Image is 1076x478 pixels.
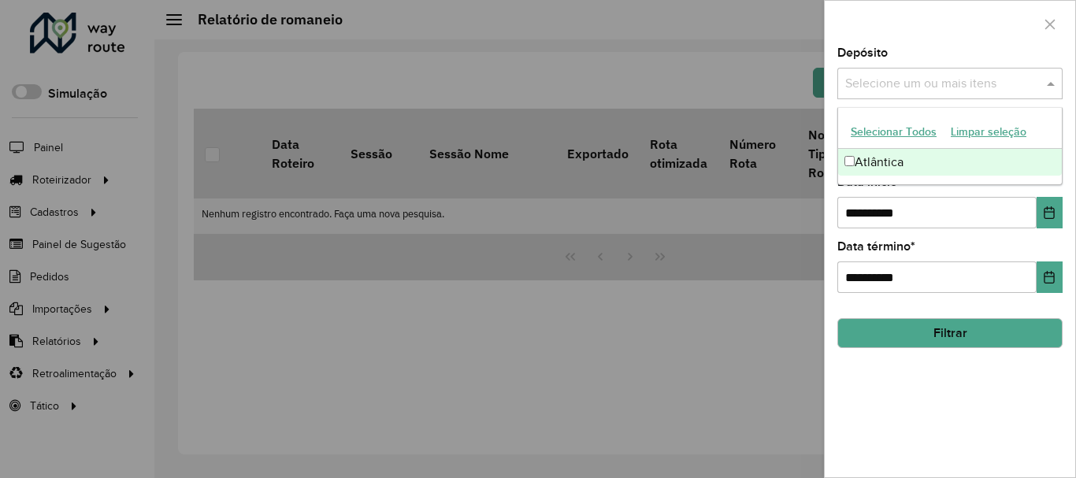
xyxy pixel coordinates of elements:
[837,43,888,62] label: Depósito
[844,120,944,144] button: Selecionar Todos
[837,107,1063,185] ng-dropdown-panel: Options list
[1037,261,1063,293] button: Choose Date
[944,120,1033,144] button: Limpar seleção
[838,149,1062,176] div: Atlântica
[837,237,915,256] label: Data término
[837,318,1063,348] button: Filtrar
[1037,197,1063,228] button: Choose Date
